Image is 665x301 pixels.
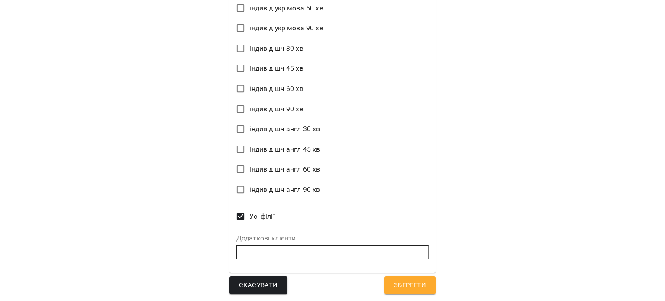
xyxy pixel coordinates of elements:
[249,63,303,74] span: індивід шч 45 хв
[249,104,303,114] span: індивід шч 90 хв
[384,276,436,295] button: Зберегти
[249,144,320,155] span: індивід шч англ 45 хв
[236,235,429,242] label: Додаткові клієнти
[249,23,323,33] span: індивід укр мова 90 хв
[249,164,320,175] span: індивід шч англ 60 хв
[229,276,287,295] button: Скасувати
[249,211,274,222] span: Усі філії
[249,3,323,13] span: індивід укр мова 60 хв
[249,84,303,94] span: індивід шч 60 хв
[249,184,320,195] span: індивід шч англ 90 хв
[249,43,303,54] span: індивід шч 30 хв
[394,280,426,291] span: Зберегти
[239,280,278,291] span: Скасувати
[249,124,320,134] span: індивід шч англ 30 хв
